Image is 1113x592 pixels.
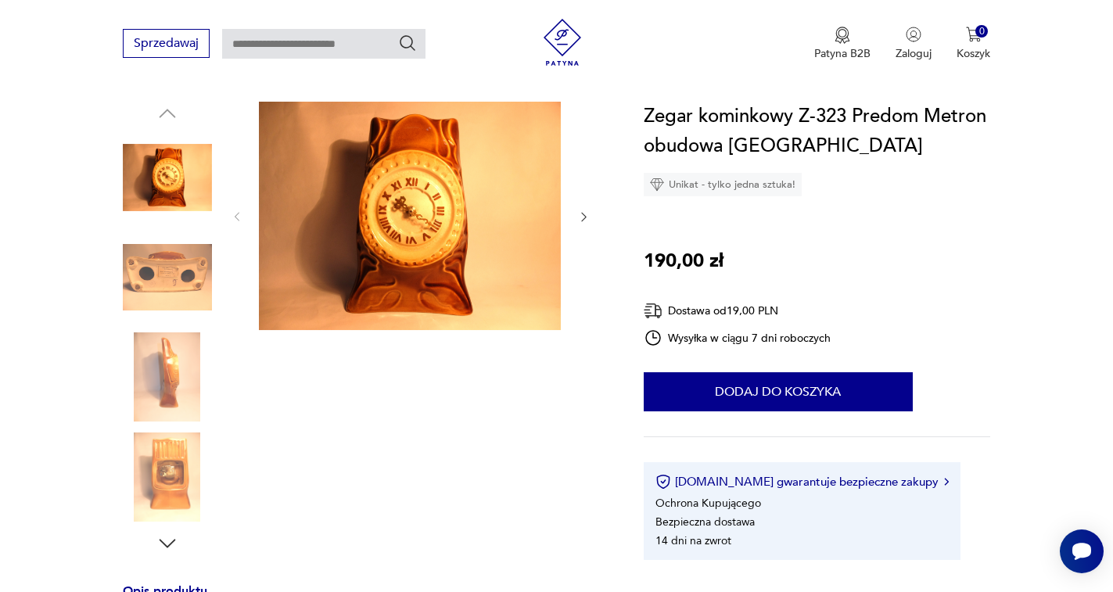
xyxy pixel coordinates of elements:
[814,46,871,61] p: Patyna B2B
[655,515,755,529] li: Bezpieczna dostawa
[975,25,989,38] div: 0
[650,178,664,192] img: Ikona diamentu
[896,46,932,61] p: Zaloguj
[123,39,210,50] a: Sprzedawaj
[539,19,586,66] img: Patyna - sklep z meblami i dekoracjami vintage
[644,301,662,321] img: Ikona dostawy
[123,29,210,58] button: Sprzedawaj
[896,27,932,61] button: Zaloguj
[655,474,671,490] img: Ikona certyfikatu
[835,27,850,44] img: Ikona medalu
[398,34,417,52] button: Szukaj
[814,27,871,61] a: Ikona medaluPatyna B2B
[644,102,991,161] h1: Zegar kominkowy Z-323 Predom Metron obudowa [GEOGRAPHIC_DATA]
[957,27,990,61] button: 0Koszyk
[644,173,802,196] div: Unikat - tylko jedna sztuka!
[644,328,831,347] div: Wysyłka w ciągu 7 dni roboczych
[906,27,921,42] img: Ikonka użytkownika
[655,533,731,548] li: 14 dni na zwrot
[966,27,982,42] img: Ikona koszyka
[644,301,831,321] div: Dostawa od 19,00 PLN
[123,432,212,522] img: Zdjęcie produktu Zegar kominkowy Z-323 Predom Metron obudowa Mirostowice
[644,246,723,276] p: 190,00 zł
[123,233,212,322] img: Zdjęcie produktu Zegar kominkowy Z-323 Predom Metron obudowa Mirostowice
[655,474,949,490] button: [DOMAIN_NAME] gwarantuje bezpieczne zakupy
[644,372,913,411] button: Dodaj do koszyka
[944,478,949,486] img: Ikona strzałki w prawo
[655,496,761,511] li: Ochrona Kupującego
[259,102,561,330] img: Zdjęcie produktu Zegar kominkowy Z-323 Predom Metron obudowa Mirostowice
[814,27,871,61] button: Patyna B2B
[123,133,212,222] img: Zdjęcie produktu Zegar kominkowy Z-323 Predom Metron obudowa Mirostowice
[123,332,212,422] img: Zdjęcie produktu Zegar kominkowy Z-323 Predom Metron obudowa Mirostowice
[1060,529,1104,573] iframe: Smartsupp widget button
[957,46,990,61] p: Koszyk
